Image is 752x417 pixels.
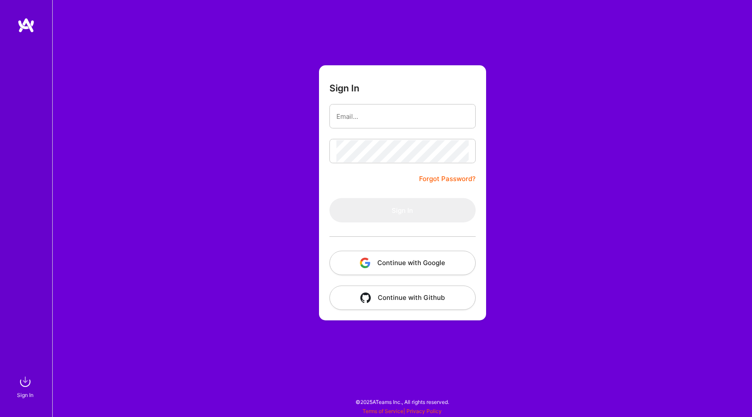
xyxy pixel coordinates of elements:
[17,17,35,33] img: logo
[329,83,359,94] h3: Sign In
[336,105,469,128] input: Email...
[329,251,476,275] button: Continue with Google
[406,408,442,414] a: Privacy Policy
[52,391,752,413] div: © 2025 ATeams Inc., All rights reserved.
[17,390,34,400] div: Sign In
[360,293,371,303] img: icon
[17,373,34,390] img: sign in
[419,174,476,184] a: Forgot Password?
[360,258,370,268] img: icon
[18,373,34,400] a: sign inSign In
[329,286,476,310] button: Continue with Github
[329,198,476,222] button: Sign In
[363,408,403,414] a: Terms of Service
[363,408,442,414] span: |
